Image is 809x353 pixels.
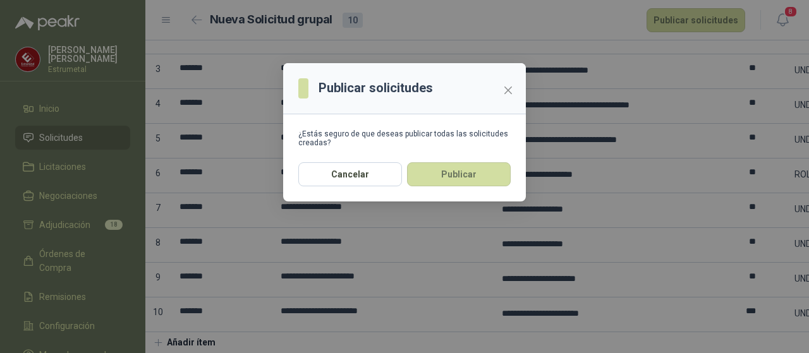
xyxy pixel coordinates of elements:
[298,129,511,147] div: ¿Estás seguro de que deseas publicar todas las solicitudes creadas?
[407,162,511,186] button: Publicar
[319,78,433,98] h3: Publicar solicitudes
[503,85,513,95] span: close
[298,162,402,186] button: Cancelar
[498,80,518,100] button: Close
